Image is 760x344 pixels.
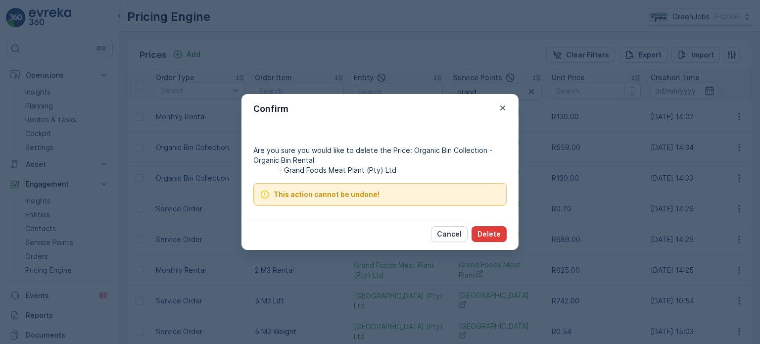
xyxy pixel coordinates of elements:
p: Confirm [253,102,288,116]
p: Delete [477,229,501,239]
p: Are you sure you would like to delete the Price: Organic Bin Collection - Organic Bin Rental - Gr... [253,146,507,175]
button: Delete [472,226,507,242]
span: This action cannot be undone! [274,190,380,199]
button: Cancel [431,226,468,242]
p: Cancel [437,229,462,239]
